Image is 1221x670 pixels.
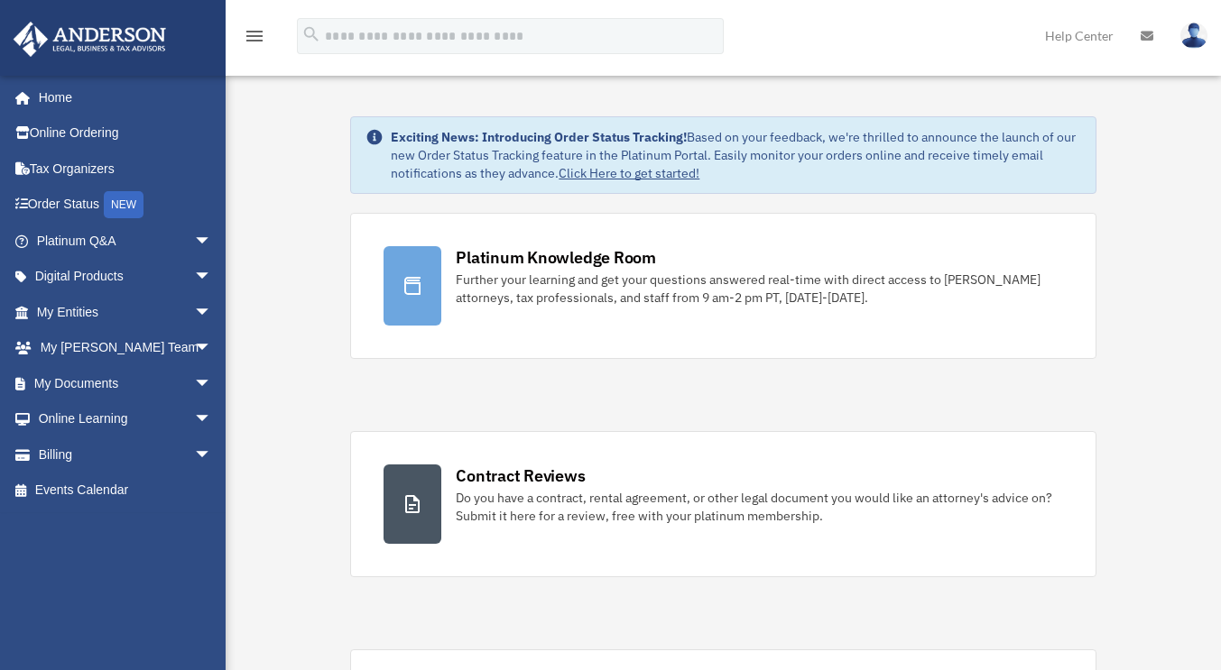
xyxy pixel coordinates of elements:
div: Further your learning and get your questions answered real-time with direct access to [PERSON_NAM... [456,271,1062,307]
a: My [PERSON_NAME] Teamarrow_drop_down [13,330,239,366]
i: search [301,24,321,44]
i: menu [244,25,265,47]
div: NEW [104,191,143,218]
div: Do you have a contract, rental agreement, or other legal document you would like an attorney's ad... [456,489,1062,525]
a: Billingarrow_drop_down [13,436,239,473]
span: arrow_drop_down [194,259,230,296]
a: Platinum Q&Aarrow_drop_down [13,223,239,259]
strong: Exciting News: Introducing Order Status Tracking! [391,129,687,145]
span: arrow_drop_down [194,223,230,260]
img: Anderson Advisors Platinum Portal [8,22,171,57]
a: Online Ordering [13,115,239,151]
a: Click Here to get started! [559,165,699,181]
span: arrow_drop_down [194,365,230,402]
img: User Pic [1180,23,1207,49]
a: My Entitiesarrow_drop_down [13,294,239,330]
span: arrow_drop_down [194,294,230,331]
a: Digital Productsarrow_drop_down [13,259,239,295]
div: Based on your feedback, we're thrilled to announce the launch of our new Order Status Tracking fe... [391,128,1080,182]
a: Contract Reviews Do you have a contract, rental agreement, or other legal document you would like... [350,431,1096,577]
span: arrow_drop_down [194,436,230,473]
a: Online Learningarrow_drop_down [13,401,239,437]
a: Home [13,79,230,115]
a: menu [244,32,265,47]
div: Platinum Knowledge Room [456,246,656,269]
a: My Documentsarrow_drop_down [13,365,239,401]
a: Events Calendar [13,473,239,509]
span: arrow_drop_down [194,330,230,367]
span: arrow_drop_down [194,401,230,438]
a: Tax Organizers [13,151,239,187]
div: Contract Reviews [456,464,585,487]
a: Order StatusNEW [13,187,239,224]
a: Platinum Knowledge Room Further your learning and get your questions answered real-time with dire... [350,213,1096,359]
